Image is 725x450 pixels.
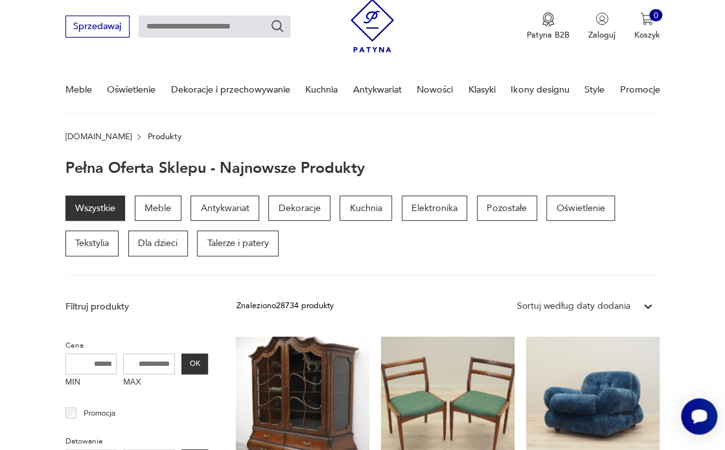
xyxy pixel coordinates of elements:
button: 0Koszyk [634,12,660,41]
a: [DOMAIN_NAME] [65,132,132,141]
a: Talerze i patery [197,231,279,256]
img: Ikona koszyka [640,12,653,25]
p: Filtruj produkty [65,300,209,313]
a: Dla dzieci [128,231,188,256]
a: Nowości [417,67,453,112]
a: Meble [65,67,92,112]
a: Antykwariat [353,67,402,112]
button: Sprzedawaj [65,16,130,37]
a: Antykwariat [190,196,259,221]
button: OK [181,354,208,374]
p: Produkty [147,132,181,141]
p: Datowanie [65,435,209,448]
a: Ikona medaluPatyna B2B [527,12,570,41]
a: Sprzedawaj [65,23,130,31]
a: Style [584,67,604,112]
p: Patyna B2B [527,29,570,41]
a: Meble [135,196,181,221]
label: MAX [123,374,175,392]
a: Dekoracje [268,196,330,221]
label: MIN [65,374,117,392]
h1: Pełna oferta sklepu - najnowsze produkty [65,161,365,177]
p: Koszyk [634,29,660,41]
a: Kuchnia [305,67,338,112]
a: Tekstylia [65,231,119,256]
button: Zaloguj [588,12,616,41]
img: Ikonka użytkownika [595,12,608,25]
img: Ikona medalu [542,12,555,27]
a: Dekoracje i przechowywanie [171,67,290,112]
a: Promocje [619,67,660,112]
div: 0 [649,9,662,22]
a: Wszystkie [65,196,126,221]
a: Klasyki [468,67,496,112]
p: Promocja [84,407,115,420]
a: Pozostałe [477,196,537,221]
p: Zaloguj [588,29,616,41]
p: Cena [65,339,209,352]
div: Znaleziono 28734 produkty [236,300,333,313]
a: Kuchnia [339,196,392,221]
div: Sortuj według daty dodania [516,300,630,313]
a: Oświetlenie [546,196,615,221]
a: Elektronika [402,196,468,221]
iframe: Smartsupp widget button [681,398,717,434]
button: Szukaj [270,19,284,34]
button: Patyna B2B [527,12,570,41]
a: Oświetlenie [107,67,155,112]
a: Ikony designu [511,67,569,112]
